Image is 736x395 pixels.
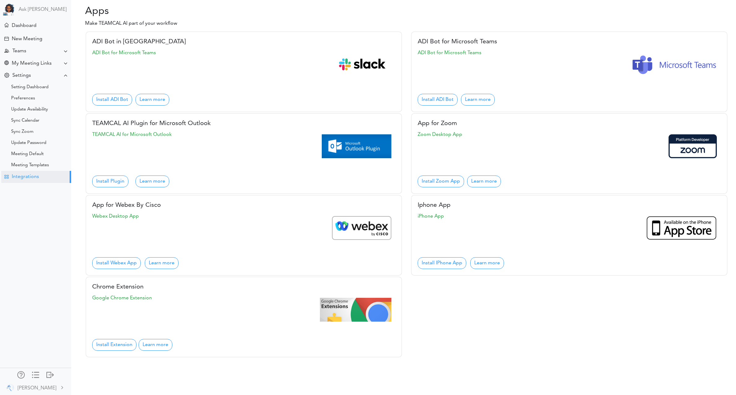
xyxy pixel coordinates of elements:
p: Webex Desktop App [92,213,139,221]
a: Install ADI Bot [92,94,132,106]
a: Install Extension [92,339,136,351]
a: Learn more [467,176,501,187]
a: Learn more [145,257,179,269]
div: Preferences [11,97,35,100]
h5: App for Webex By Cisco [92,202,395,209]
img: Slack_logo_new.png [333,53,391,76]
div: Dashboard [12,23,37,29]
img: 9k= [6,384,14,391]
a: Learn more [136,176,169,187]
div: My Meeting Links [12,61,52,67]
img: iphone.jpeg [646,216,717,240]
div: Meeting Default [11,153,44,156]
div: Sync Zoom [11,130,33,133]
img: google_extension.png [320,298,391,322]
img: MicrosoftOutlookPlugin.png [322,134,391,158]
p: ADI Bot for Microsoft Teams [92,49,156,58]
h5: TEAMCAL AI Plugin for Microsoft Outlook [92,120,395,127]
h5: Iphone App [418,202,721,209]
a: Learn more [461,94,495,106]
div: Meeting Dashboard [4,23,9,27]
div: Sync Calendar [11,119,39,122]
div: Integrations [12,174,39,180]
a: Learn more [139,339,172,351]
h2: Apps [76,6,399,17]
div: TEAMCAL AI Workflow Apps [4,175,9,179]
p: Zoom Desktop App [418,131,462,140]
div: Log out [46,371,54,377]
img: Powered by TEAMCAL AI [3,3,15,15]
p: ADI Bot for Microsoft Teams [418,49,481,58]
div: Create Meeting [4,37,9,41]
div: [PERSON_NAME] [18,384,56,392]
div: Settings [12,73,31,79]
div: Setting Dashboard [11,86,49,89]
p: TEAMCAL AI for Microsoft Outlook [92,131,172,140]
img: webex_partner.png [332,216,391,240]
a: Learn more [470,257,504,269]
a: Learn more [136,94,169,106]
a: Change side menu [32,371,39,380]
a: [PERSON_NAME] [1,380,71,394]
div: New Meeting [12,36,42,42]
a: Ask [PERSON_NAME] [19,7,67,13]
div: Share Meeting Link [4,61,9,67]
a: Install IPhone App [418,257,466,269]
div: Update Password [11,141,46,145]
div: Meeting Templates [11,164,49,167]
div: Teams [12,48,26,54]
h5: ADI Bot for Microsoft Teams [418,38,721,46]
p: Google Chrome Extension [92,294,152,303]
h5: ADI Bot in [GEOGRAPHIC_DATA] [92,38,395,46]
div: Update Availability [11,108,48,111]
h5: Chrome Extension [92,283,395,291]
a: Install Webex App [92,257,141,269]
div: Manage Members and Externals [17,371,25,377]
img: Microsoft-Teams.png [632,53,717,76]
a: Install Plugin [92,176,128,187]
a: Install Zoom App [418,176,464,187]
div: Show only icons [32,371,39,377]
img: zoom_platform_developer.png [669,134,717,158]
p: Make TEAMCAL AI part of your workflow [76,20,399,27]
h5: App for Zoom [418,120,721,127]
p: iPhone App [418,213,444,221]
a: Install ADI Bot [418,94,458,106]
